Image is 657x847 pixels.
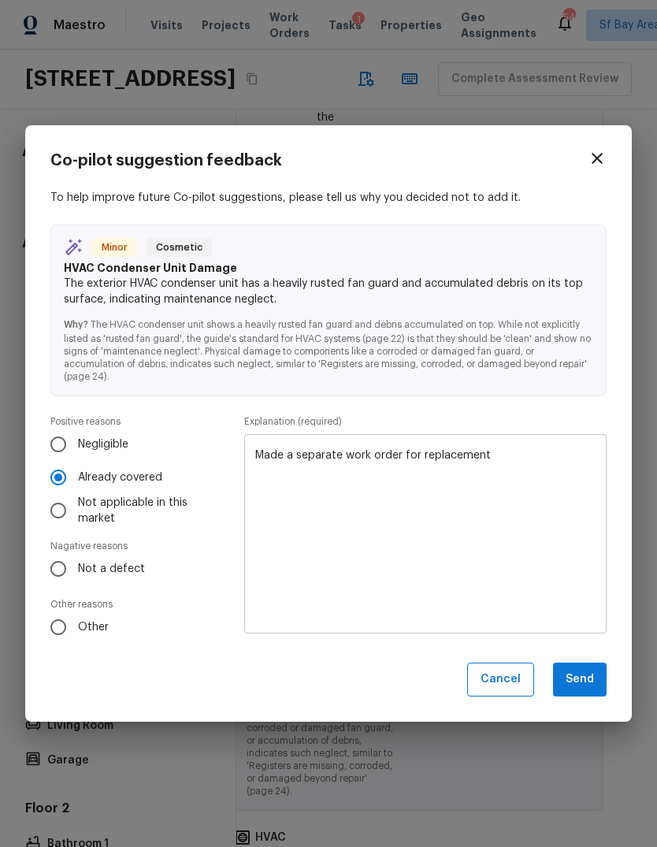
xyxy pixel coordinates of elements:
p: The HVAC condenser unit shows a heavily rusted fan guard and debris accumulated on top. While not... [64,307,593,383]
button: Cancel [467,663,534,697]
span: Other [78,619,109,635]
span: Minor [95,240,134,255]
p: Other reasons [50,598,232,611]
p: Explanation (required) [244,415,607,428]
span: Not a defect [78,561,145,577]
span: Why? [64,320,88,329]
p: Nagative reasons [50,540,232,552]
span: Not applicable in this market [78,495,219,526]
p: To help improve future Co-pilot suggestions, please tell us why you decided not to add it. [50,190,607,206]
span: Already covered [78,470,162,485]
textarea: Made a separate work order for replacement [255,448,596,621]
p: HVAC Condenser Unit Damage [64,260,593,276]
p: The exterior HVAC condenser unit has a heavily rusted fan guard and accumulated debris on its top... [64,276,593,307]
p: Positive reasons [50,415,232,428]
h4: Co-pilot suggestion feedback [50,150,282,171]
span: Negligible [78,437,128,452]
button: Send [553,663,607,697]
span: Cosmetic [150,240,209,255]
